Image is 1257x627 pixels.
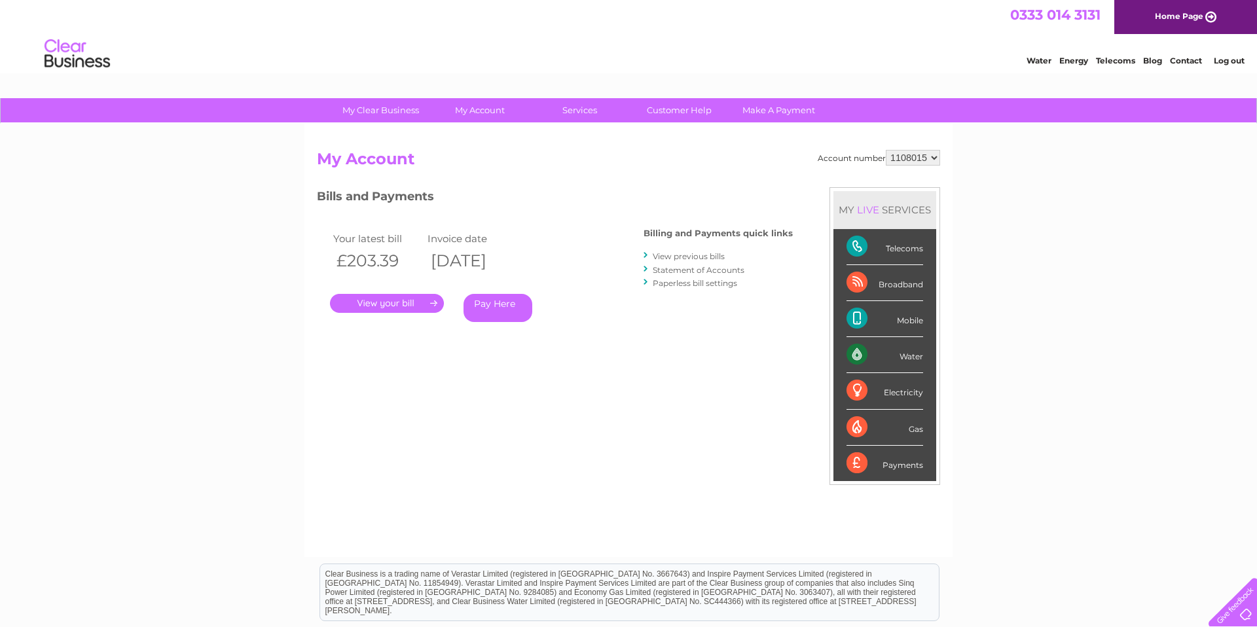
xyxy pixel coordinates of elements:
[1096,56,1135,65] a: Telecoms
[644,228,793,238] h4: Billing and Payments quick links
[330,247,424,274] th: £203.39
[317,187,793,210] h3: Bills and Payments
[833,191,936,228] div: MY SERVICES
[320,7,939,63] div: Clear Business is a trading name of Verastar Limited (registered in [GEOGRAPHIC_DATA] No. 3667643...
[847,337,923,373] div: Water
[1143,56,1162,65] a: Blog
[330,294,444,313] a: .
[426,98,534,122] a: My Account
[1170,56,1202,65] a: Contact
[847,410,923,446] div: Gas
[464,294,532,322] a: Pay Here
[653,251,725,261] a: View previous bills
[1027,56,1051,65] a: Water
[847,229,923,265] div: Telecoms
[818,150,940,166] div: Account number
[1059,56,1088,65] a: Energy
[725,98,833,122] a: Make A Payment
[847,373,923,409] div: Electricity
[847,301,923,337] div: Mobile
[317,150,940,175] h2: My Account
[847,265,923,301] div: Broadband
[854,204,882,216] div: LIVE
[330,230,424,247] td: Your latest bill
[1010,7,1101,23] a: 0333 014 3131
[653,278,737,288] a: Paperless bill settings
[653,265,744,275] a: Statement of Accounts
[847,446,923,481] div: Payments
[44,34,111,74] img: logo.png
[327,98,435,122] a: My Clear Business
[424,247,519,274] th: [DATE]
[1214,56,1245,65] a: Log out
[526,98,634,122] a: Services
[625,98,733,122] a: Customer Help
[424,230,519,247] td: Invoice date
